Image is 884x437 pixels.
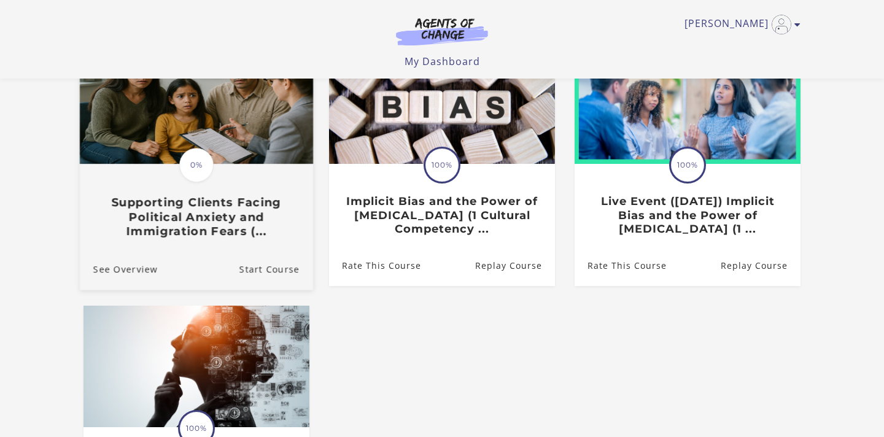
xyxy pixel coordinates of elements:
[475,246,555,286] a: Implicit Bias and the Power of Peer Support (1 Cultural Competency ...: Resume Course
[587,195,787,236] h3: Live Event ([DATE]) Implicit Bias and the Power of [MEDICAL_DATA] (1 ...
[383,17,501,45] img: Agents of Change Logo
[405,55,480,68] a: My Dashboard
[721,246,801,286] a: Live Event (8/1/25) Implicit Bias and the Power of Peer Support (1 ...: Resume Course
[239,249,313,290] a: Supporting Clients Facing Political Anxiety and Immigration Fears (...: Resume Course
[80,249,158,290] a: Supporting Clients Facing Political Anxiety and Immigration Fears (...: See Overview
[671,149,704,182] span: 100%
[342,195,541,236] h3: Implicit Bias and the Power of [MEDICAL_DATA] (1 Cultural Competency ...
[179,148,214,182] span: 0%
[684,15,794,34] a: Toggle menu
[575,246,667,286] a: Live Event (8/1/25) Implicit Bias and the Power of Peer Support (1 ...: Rate This Course
[93,196,300,239] h3: Supporting Clients Facing Political Anxiety and Immigration Fears (...
[329,246,421,286] a: Implicit Bias and the Power of Peer Support (1 Cultural Competency ...: Rate This Course
[425,149,459,182] span: 100%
